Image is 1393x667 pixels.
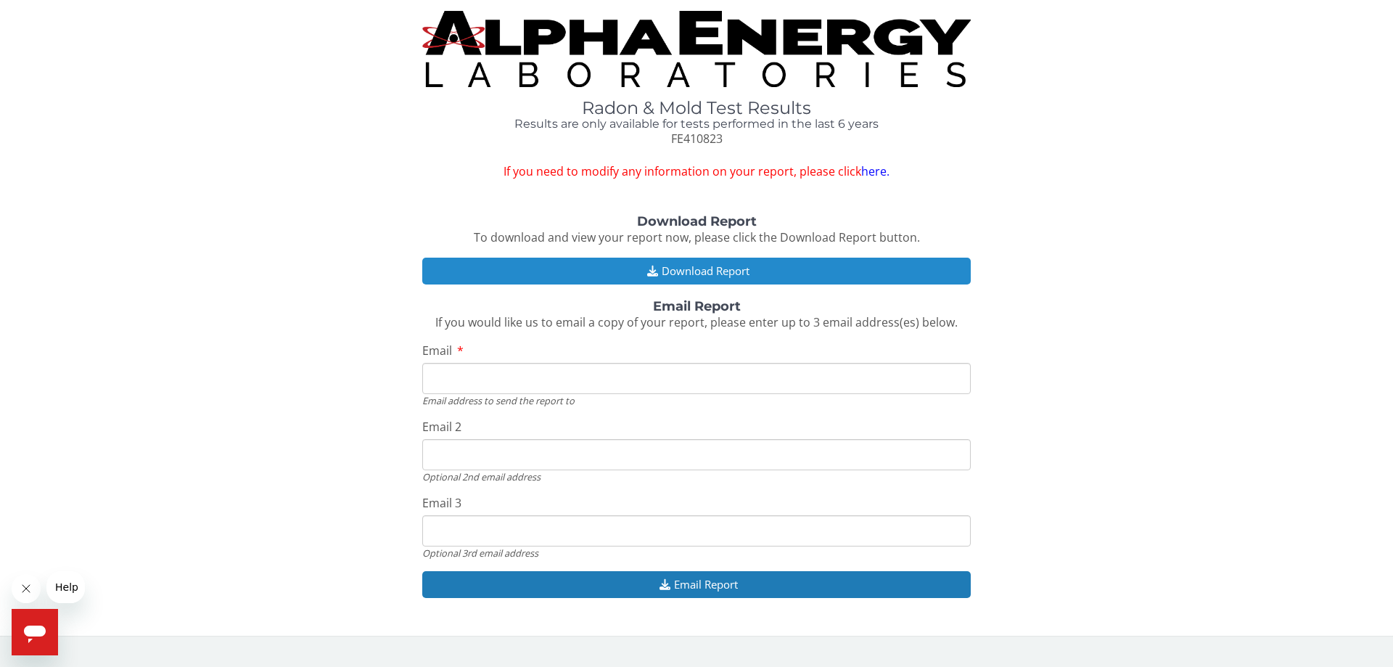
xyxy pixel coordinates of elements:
img: TightCrop.jpg [422,11,971,87]
strong: Download Report [637,213,757,229]
span: To download and view your report now, please click the Download Report button. [474,229,920,245]
iframe: Message from company [46,571,85,603]
iframe: Button to launch messaging window [12,609,58,655]
span: Email 3 [422,495,461,511]
strong: Email Report [653,298,741,314]
h4: Results are only available for tests performed in the last 6 years [422,118,971,131]
div: Email address to send the report to [422,394,971,407]
button: Email Report [422,571,971,598]
span: Email 2 [422,419,461,435]
div: Optional 3rd email address [422,547,971,560]
button: Download Report [422,258,971,285]
span: FE410823 [671,131,723,147]
span: If you would like us to email a copy of your report, please enter up to 3 email address(es) below. [435,314,958,330]
a: here. [861,163,889,179]
iframe: Close message [12,574,41,603]
h1: Radon & Mold Test Results [422,99,971,118]
span: If you need to modify any information on your report, please click [422,163,971,180]
div: Optional 2nd email address [422,470,971,483]
span: Email [422,343,452,359]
